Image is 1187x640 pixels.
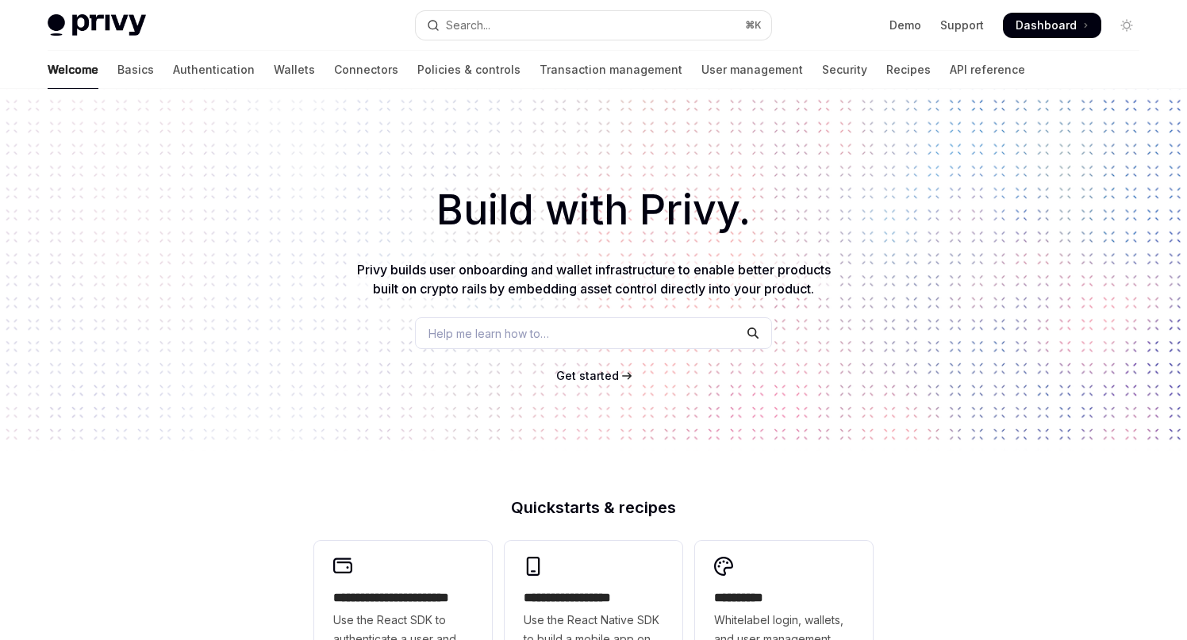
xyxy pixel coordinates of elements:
[48,14,146,36] img: light logo
[556,369,619,382] span: Get started
[889,17,921,33] a: Demo
[745,19,762,32] span: ⌘ K
[886,51,931,89] a: Recipes
[117,51,154,89] a: Basics
[428,325,549,342] span: Help me learn how to…
[48,51,98,89] a: Welcome
[274,51,315,89] a: Wallets
[417,51,521,89] a: Policies & controls
[173,51,255,89] a: Authentication
[1114,13,1139,38] button: Toggle dark mode
[25,179,1162,241] h1: Build with Privy.
[950,51,1025,89] a: API reference
[446,16,490,35] div: Search...
[334,51,398,89] a: Connectors
[940,17,984,33] a: Support
[1003,13,1101,38] a: Dashboard
[1016,17,1077,33] span: Dashboard
[701,51,803,89] a: User management
[540,51,682,89] a: Transaction management
[314,500,873,515] h2: Quickstarts & recipes
[822,51,867,89] a: Security
[357,262,831,297] span: Privy builds user onboarding and wallet infrastructure to enable better products built on crypto ...
[416,11,771,40] button: Open search
[556,368,619,384] a: Get started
